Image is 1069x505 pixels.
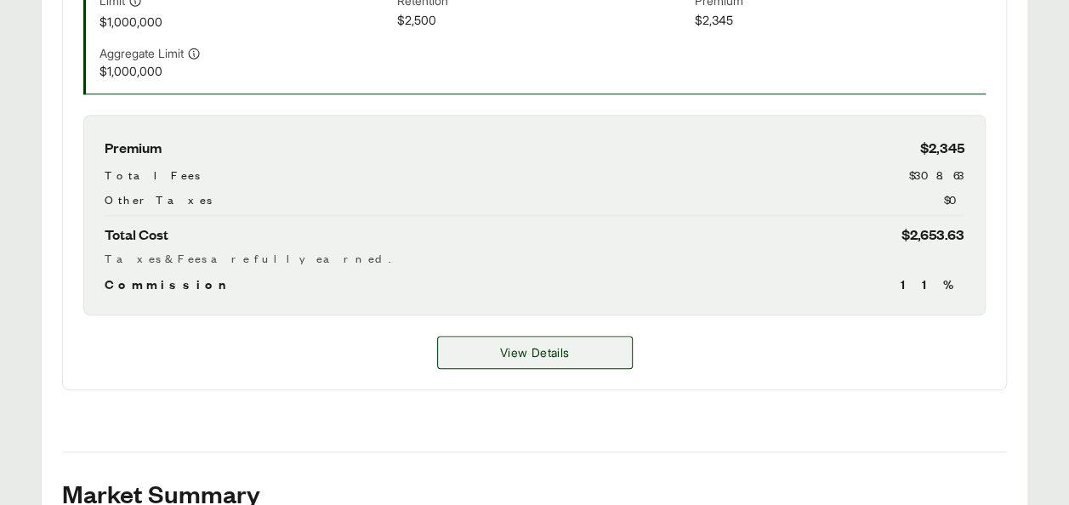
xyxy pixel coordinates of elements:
span: $1,000,000 [100,13,390,31]
span: $2,653.63 [901,223,964,246]
span: View Details [500,343,569,361]
span: $2,345 [695,11,986,31]
span: Total Fees [105,166,200,184]
button: View Details [437,336,633,369]
span: Other Taxes [105,190,212,208]
span: $0 [944,190,964,208]
span: Commission [105,274,234,294]
span: $308.63 [909,166,964,184]
span: $2,500 [397,11,688,31]
span: $1,000,000 [100,62,390,80]
a: Vela details [437,336,633,369]
span: 11 % [901,274,964,294]
div: Taxes & Fees are fully earned. [105,249,964,267]
span: Aggregate Limit [100,44,184,62]
span: $2,345 [920,136,964,159]
span: Premium [105,136,162,159]
span: Total Cost [105,223,168,246]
